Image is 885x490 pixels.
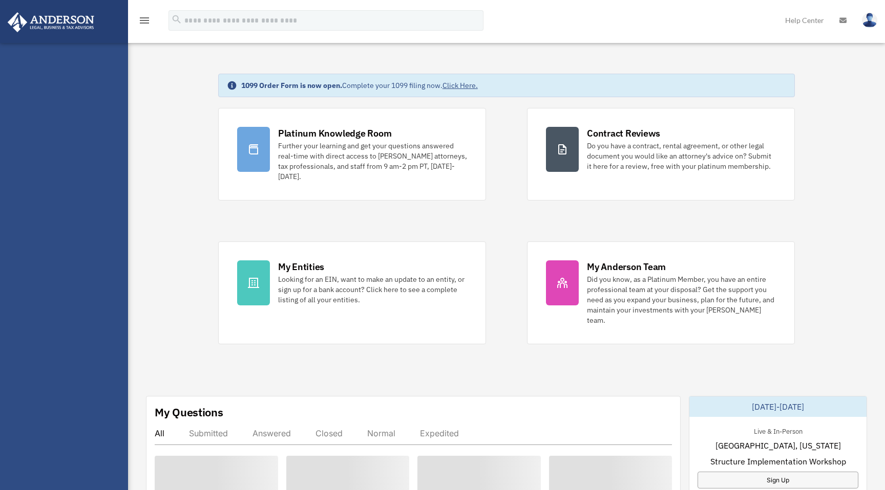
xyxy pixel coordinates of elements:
div: Expedited [420,428,459,438]
a: menu [138,18,151,27]
div: My Entities [278,260,324,273]
img: User Pic [862,13,877,28]
a: Platinum Knowledge Room Further your learning and get your questions answered real-time with dire... [218,108,486,201]
div: Further your learning and get your questions answered real-time with direct access to [PERSON_NAM... [278,141,467,182]
div: All [155,428,164,438]
img: Anderson Advisors Platinum Portal [5,12,97,32]
div: My Anderson Team [587,260,666,273]
div: Complete your 1099 filing now. [241,80,478,91]
i: menu [138,14,151,27]
a: My Anderson Team Did you know, as a Platinum Member, you have an entire professional team at your... [527,241,795,344]
span: [GEOGRAPHIC_DATA], [US_STATE] [715,439,841,452]
div: Looking for an EIN, want to make an update to an entity, or sign up for a bank account? Click her... [278,274,467,305]
a: Sign Up [698,472,858,488]
strong: 1099 Order Form is now open. [241,81,342,90]
div: Live & In-Person [746,425,811,436]
div: Closed [315,428,343,438]
div: Contract Reviews [587,127,660,140]
div: Did you know, as a Platinum Member, you have an entire professional team at your disposal? Get th... [587,274,776,325]
a: Click Here. [442,81,478,90]
a: Contract Reviews Do you have a contract, rental agreement, or other legal document you would like... [527,108,795,201]
div: Submitted [189,428,228,438]
div: [DATE]-[DATE] [689,396,867,417]
div: My Questions [155,405,223,420]
span: Structure Implementation Workshop [710,455,846,467]
div: Answered [252,428,291,438]
div: Do you have a contract, rental agreement, or other legal document you would like an attorney's ad... [587,141,776,171]
div: Normal [367,428,395,438]
div: Platinum Knowledge Room [278,127,392,140]
i: search [171,14,182,25]
a: My Entities Looking for an EIN, want to make an update to an entity, or sign up for a bank accoun... [218,241,486,344]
